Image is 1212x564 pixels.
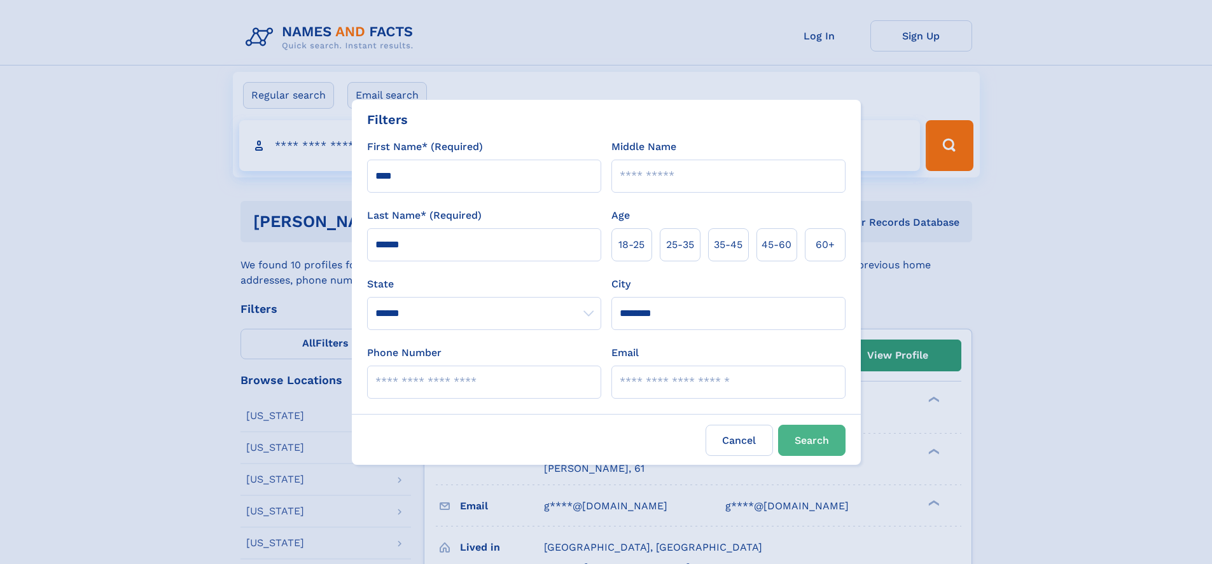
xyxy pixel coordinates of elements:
[706,425,773,456] label: Cancel
[367,139,483,155] label: First Name* (Required)
[367,345,442,361] label: Phone Number
[611,208,630,223] label: Age
[714,237,742,252] span: 35‑45
[611,345,639,361] label: Email
[816,237,835,252] span: 60+
[762,237,791,252] span: 45‑60
[367,208,482,223] label: Last Name* (Required)
[367,110,408,129] div: Filters
[618,237,644,252] span: 18‑25
[778,425,846,456] button: Search
[611,139,676,155] label: Middle Name
[611,277,630,292] label: City
[367,277,601,292] label: State
[666,237,694,252] span: 25‑35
